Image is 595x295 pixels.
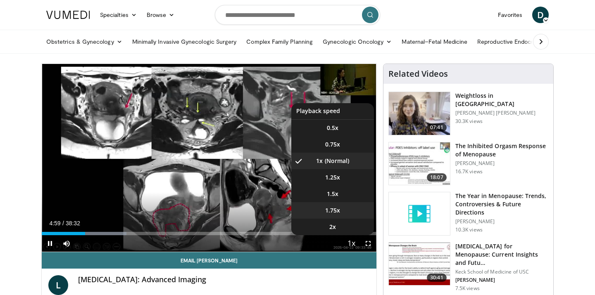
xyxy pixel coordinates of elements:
[42,64,376,252] video-js: Video Player
[42,252,376,269] a: Email [PERSON_NAME]
[316,157,323,165] span: 1x
[455,118,483,125] p: 30.3K views
[62,220,64,227] span: /
[455,192,548,217] h3: The Year in Menopause: Trends, Controversies & Future Directions
[388,192,548,236] a: The Year in Menopause: Trends, Controversies & Future Directions [PERSON_NAME] 10.3K views
[427,173,447,182] span: 18:07
[455,285,480,292] p: 7.5K views
[455,92,548,108] h3: Weightloss in [GEOGRAPHIC_DATA]
[360,235,376,252] button: Fullscreen
[427,274,447,282] span: 30:41
[41,33,127,50] a: Obstetrics & Gynecology
[389,92,450,135] img: 9983fed1-7565-45be-8934-aef1103ce6e2.150x105_q85_crop-smart_upscale.jpg
[455,142,548,158] h3: The Inhibited Orgasm Response of Menopause
[388,242,548,292] a: 30:41 [MEDICAL_DATA] for Menopause: Current Insights and Futu… Keck School of Medicine of USC [PE...
[78,275,370,284] h4: [MEDICAL_DATA]: Advanced Imaging
[42,235,58,252] button: Pause
[455,110,548,116] p: [PERSON_NAME] [PERSON_NAME]
[142,7,180,23] a: Browse
[455,168,483,175] p: 16.7K views
[389,243,450,286] img: 47271b8a-94f4-49c8-b914-2a3d3af03a9e.150x105_q85_crop-smart_upscale.jpg
[325,206,340,215] span: 1.75x
[343,235,360,252] button: Playback Rate
[455,242,548,267] h3: [MEDICAL_DATA] for Menopause: Current Insights and Futu…
[388,92,548,135] a: 07:41 Weightloss in [GEOGRAPHIC_DATA] [PERSON_NAME] [PERSON_NAME] 30.3K views
[327,124,338,132] span: 0.5x
[455,218,548,225] p: [PERSON_NAME]
[215,5,380,25] input: Search topics, interventions
[325,173,340,182] span: 1.25x
[455,160,548,167] p: [PERSON_NAME]
[455,227,483,233] p: 10.3K views
[397,33,472,50] a: Maternal–Fetal Medicine
[66,220,80,227] span: 38:32
[49,220,60,227] span: 4:59
[42,232,376,235] div: Progress Bar
[95,7,142,23] a: Specialties
[46,11,90,19] img: VuMedi Logo
[455,269,548,275] p: Keck School of Medicine of USC
[532,7,549,23] a: D
[58,235,75,252] button: Mute
[388,69,448,79] h4: Related Videos
[318,33,397,50] a: Gynecologic Oncology
[241,33,318,50] a: Complex Family Planning
[325,140,340,149] span: 0.75x
[493,7,527,23] a: Favorites
[389,142,450,185] img: 283c0f17-5e2d-42ba-a87c-168d447cdba4.150x105_q85_crop-smart_upscale.jpg
[127,33,242,50] a: Minimally Invasive Gynecologic Surgery
[48,275,68,295] a: L
[388,142,548,186] a: 18:07 The Inhibited Orgasm Response of Menopause [PERSON_NAME] 16.7K views
[329,223,336,231] span: 2x
[389,192,450,235] img: video_placeholder_short.svg
[327,190,338,198] span: 1.5x
[455,277,548,283] p: [PERSON_NAME]
[427,123,447,132] span: 07:41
